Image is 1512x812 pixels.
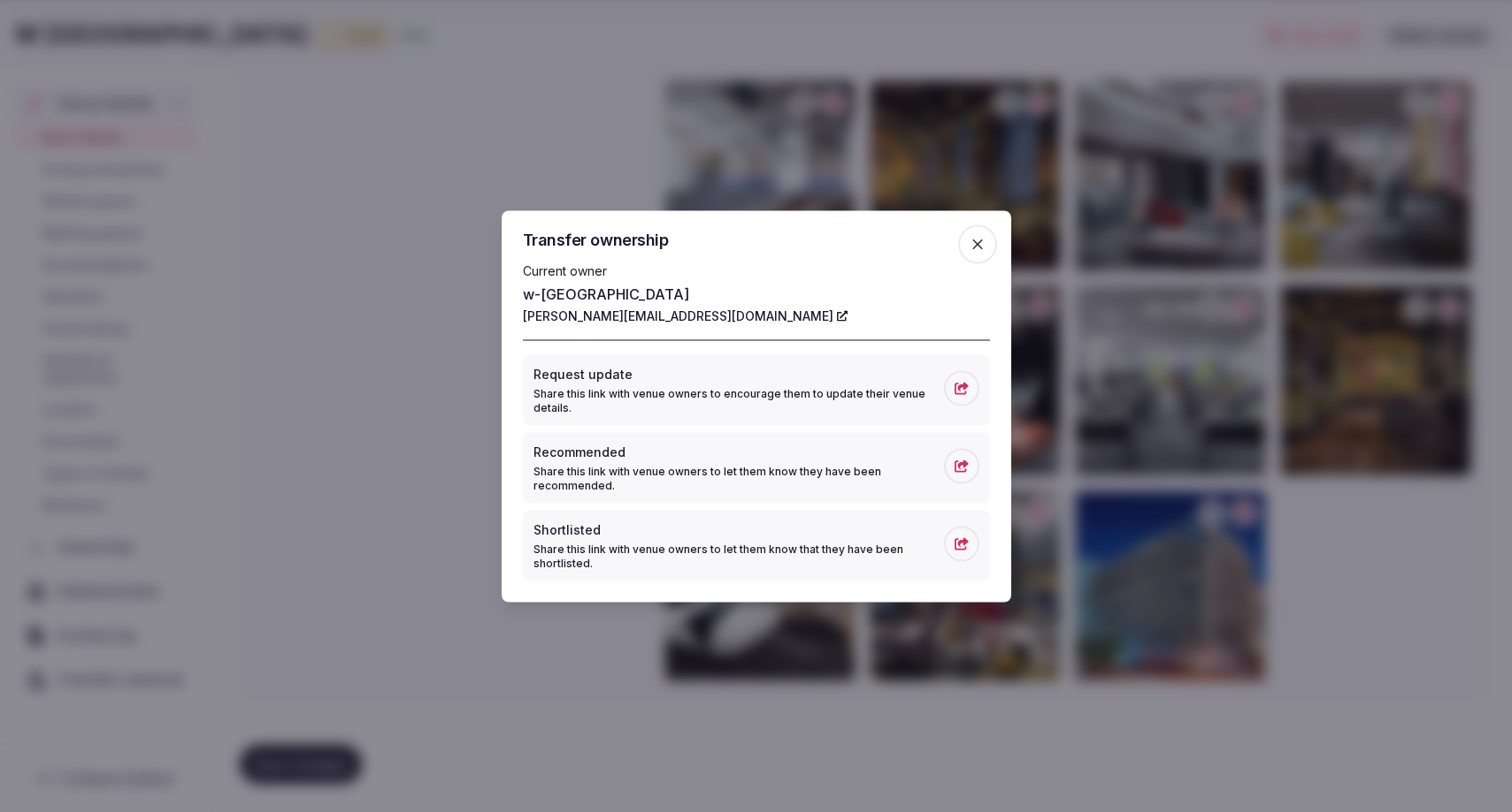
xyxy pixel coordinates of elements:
p: Shortlisted [533,520,944,538]
button: ShortlistedShare this link with venue owners to let them know that they have been shortlisted. [523,510,990,581]
button: RecommendedShare this link with venue owners to let them know they have been recommended. [523,432,990,503]
p: Recommended [533,443,944,460]
a: [PERSON_NAME][EMAIL_ADDRESS][DOMAIN_NAME] [523,307,848,324]
p: Share this link with venue owners to encourage them to update their venue details. [533,386,944,414]
p: Share this link with venue owners to let them know they have been recommended. [533,464,944,492]
button: Request updateShare this link with venue owners to encourage them to update their venue details. [523,354,990,425]
p: Share this link with venue owners to let them know that they have been shortlisted. [533,542,944,570]
p: w-[GEOGRAPHIC_DATA] [523,283,990,304]
p: Request update [533,365,944,383]
h2: Transfer ownership [523,231,990,247]
p: Current owner [523,262,990,279]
